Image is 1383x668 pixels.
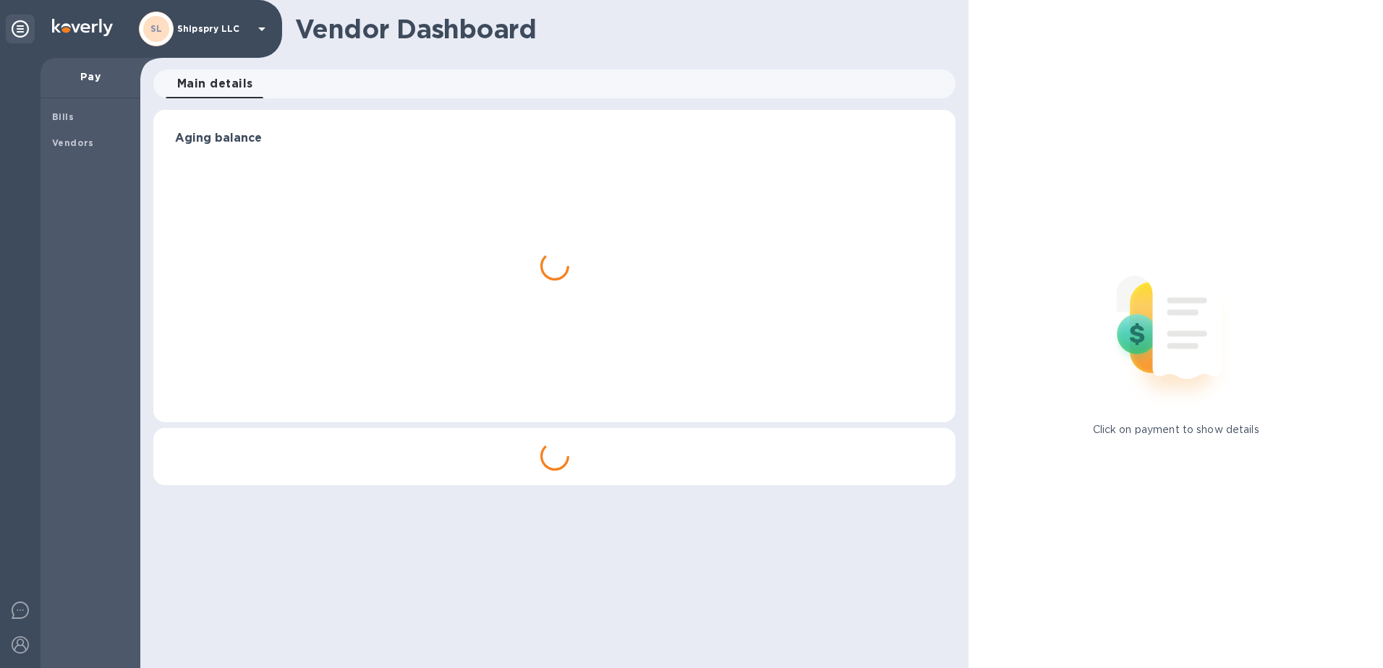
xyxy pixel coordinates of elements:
[177,24,250,34] p: Shipspry LLC
[52,69,129,84] p: Pay
[6,14,35,43] div: Unpin categories
[150,23,163,34] b: SL
[52,111,74,122] b: Bills
[295,14,945,44] h1: Vendor Dashboard
[177,74,253,94] span: Main details
[52,137,94,148] b: Vendors
[52,19,113,36] img: Logo
[1093,422,1259,437] p: Click on payment to show details
[175,132,934,145] h3: Aging balance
